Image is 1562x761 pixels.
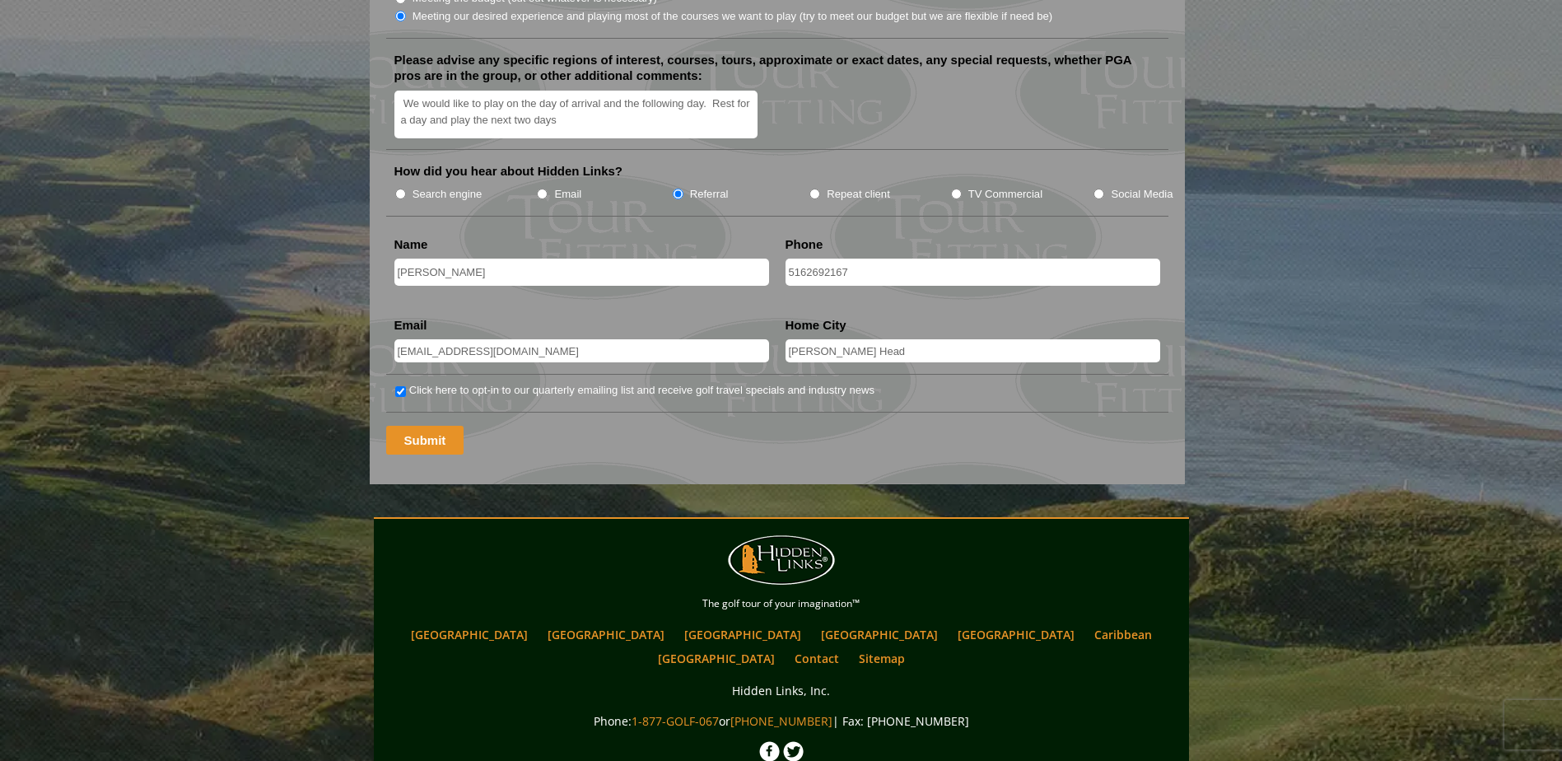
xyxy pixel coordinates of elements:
label: TV Commercial [968,186,1042,203]
label: How did you hear about Hidden Links? [394,163,623,180]
p: The golf tour of your imagination™ [378,595,1185,613]
label: Search engine [413,186,483,203]
a: 1-877-GOLF-067 [632,713,719,729]
a: [GEOGRAPHIC_DATA] [676,623,809,647]
label: Social Media [1111,186,1173,203]
a: [GEOGRAPHIC_DATA] [403,623,536,647]
a: Contact [786,647,847,670]
input: Submit [386,426,464,455]
label: Name [394,236,428,253]
a: [GEOGRAPHIC_DATA] [650,647,783,670]
label: Repeat client [827,186,890,203]
label: Phone [786,236,823,253]
a: [GEOGRAPHIC_DATA] [539,623,673,647]
label: Meeting our desired experience and playing most of the courses we want to play (try to meet our b... [413,8,1053,25]
label: Email [394,317,427,334]
p: Hidden Links, Inc. [378,680,1185,701]
a: Sitemap [851,647,913,670]
label: Please advise any specific regions of interest, courses, tours, approximate or exact dates, any s... [394,52,1160,84]
a: [PHONE_NUMBER] [730,713,832,729]
a: [GEOGRAPHIC_DATA] [949,623,1083,647]
p: Phone: or | Fax: [PHONE_NUMBER] [378,711,1185,731]
a: Caribbean [1086,623,1160,647]
label: Email [554,186,581,203]
label: Click here to opt-in to our quarterly emailing list and receive golf travel specials and industry... [409,382,874,399]
a: [GEOGRAPHIC_DATA] [813,623,946,647]
label: Home City [786,317,846,334]
label: Referral [690,186,729,203]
